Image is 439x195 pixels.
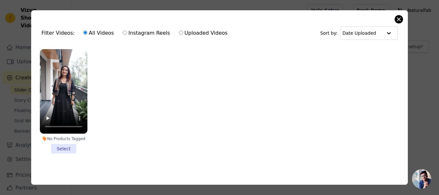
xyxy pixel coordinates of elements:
[320,26,398,40] div: Sort by:
[395,15,403,23] button: Close modal
[40,136,87,141] div: No Products Tagged
[41,26,231,40] div: Filter Videos:
[122,29,170,37] label: Instagram Reels
[412,169,431,189] a: Open chat
[83,29,114,37] label: All Videos
[179,29,228,37] label: Uploaded Videos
